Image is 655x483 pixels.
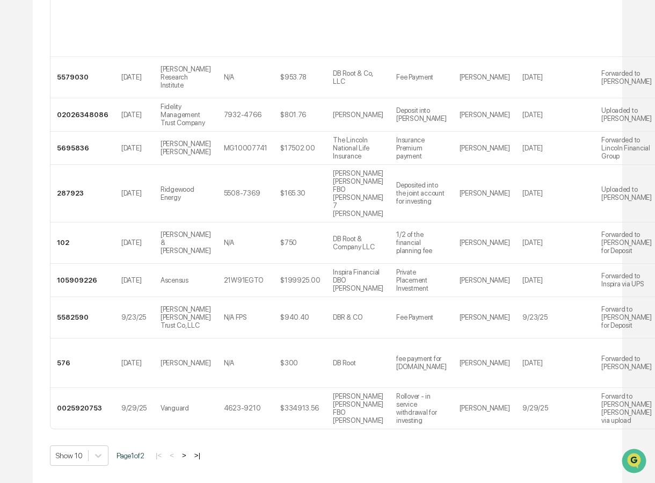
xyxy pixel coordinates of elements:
td: 9/23/25 [115,297,154,338]
td: [DATE] [115,338,154,388]
td: $199925.00 [274,264,326,297]
button: Start new chat [183,85,195,98]
td: DBR & CO [326,297,390,338]
td: [PERSON_NAME] [PERSON_NAME] FBO [PERSON_NAME] 7 [PERSON_NAME] [326,165,390,222]
td: [DATE] [516,338,595,388]
td: [DATE] [516,132,595,165]
td: [DATE] [115,132,154,165]
td: [PERSON_NAME] & [PERSON_NAME] [154,222,217,264]
td: [PERSON_NAME] [453,264,516,297]
div: 🖐️ [11,136,19,145]
td: 1/2 of the financial planning fee [390,222,453,264]
td: [PERSON_NAME] [453,297,516,338]
td: [DATE] [516,222,595,264]
td: $165.30 [274,165,326,222]
span: Attestations [89,135,133,146]
td: [PERSON_NAME] [453,222,516,264]
td: [PERSON_NAME] [PERSON_NAME] FBO [PERSON_NAME] [326,388,390,429]
button: |< [152,451,165,460]
a: 🖐️Preclearance [6,131,74,150]
td: [PERSON_NAME] [PERSON_NAME] Trust Co, LLC [154,297,217,338]
td: Fidelity Management Trust Company [154,98,217,132]
td: Private Placement Investment [390,264,453,297]
td: [PERSON_NAME] [453,165,516,222]
a: 🗄️Attestations [74,131,137,150]
td: $334913.56 [274,388,326,429]
td: [PERSON_NAME] [PERSON_NAME] [154,132,217,165]
td: [DATE] [115,222,154,264]
td: 9/29/25 [115,388,154,429]
td: $940.40 [274,297,326,338]
td: 21W91EGTO [217,264,274,297]
p: How can we help? [11,23,195,40]
td: Fee Payment [390,297,453,338]
span: Preclearance [21,135,69,146]
td: 105909226 [50,264,115,297]
td: [DATE] [115,98,154,132]
td: Rollover - in service withdrawal for investing [390,388,453,429]
td: Deposited into the joint account for investing [390,165,453,222]
img: 1746055101610-c473b297-6a78-478c-a979-82029cc54cd1 [11,82,30,102]
td: Inspira Financial DBO [PERSON_NAME] [326,264,390,297]
iframe: Open customer support [621,448,650,477]
td: 9/29/25 [516,388,595,429]
td: Ridgewood Energy [154,165,217,222]
div: 🗄️ [78,136,86,145]
a: 🔎Data Lookup [6,152,72,171]
td: 576 [50,338,115,388]
span: Page 1 of 2 [117,451,144,460]
td: $17502.00 [274,132,326,165]
td: [PERSON_NAME] [453,132,516,165]
td: $801.76 [274,98,326,132]
td: N/A [217,338,274,388]
td: [PERSON_NAME] [326,98,390,132]
td: [DATE] [516,165,595,222]
button: > [179,451,190,460]
td: N/A FPS [217,297,274,338]
td: [DATE] [115,165,154,222]
td: [PERSON_NAME] [453,388,516,429]
td: 5579030 [50,57,115,98]
td: [DATE] [115,264,154,297]
td: [PERSON_NAME] [453,57,516,98]
td: DB Root & Co, LLC [326,57,390,98]
button: >| [191,451,203,460]
td: Fee Payment [390,57,453,98]
td: 287923 [50,165,115,222]
td: 5582590 [50,297,115,338]
td: 7932-4766 [217,98,274,132]
td: $300 [274,338,326,388]
td: N/A [217,57,274,98]
td: Ascensus [154,264,217,297]
td: [DATE] [115,57,154,98]
td: Insurance Premium payment [390,132,453,165]
td: 5508-7369 [217,165,274,222]
td: 9/23/25 [516,297,595,338]
td: [PERSON_NAME] [453,98,516,132]
td: 0025920753 [50,388,115,429]
td: [DATE] [516,264,595,297]
span: Pylon [107,182,130,190]
a: Powered byPylon [76,182,130,190]
td: 102 [50,222,115,264]
td: MG10007741 [217,132,274,165]
td: DB Root [326,338,390,388]
td: $953.78 [274,57,326,98]
td: DB Root & Company LLC [326,222,390,264]
td: Deposit into [PERSON_NAME] [390,98,453,132]
span: Data Lookup [21,156,68,167]
td: Vanguard [154,388,217,429]
td: [PERSON_NAME] [453,338,516,388]
td: 4623-9210 [217,388,274,429]
td: [PERSON_NAME] [154,338,217,388]
td: 02026348086 [50,98,115,132]
button: < [166,451,177,460]
td: N/A [217,222,274,264]
td: 5695836 [50,132,115,165]
td: The Lincoln National Life Insurance [326,132,390,165]
td: [PERSON_NAME] Research Institute [154,57,217,98]
div: 🔎 [11,157,19,165]
td: $750 [274,222,326,264]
